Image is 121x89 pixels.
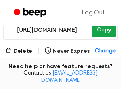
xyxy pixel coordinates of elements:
[5,70,116,84] span: Contact us
[91,47,93,56] span: |
[95,47,116,56] span: Change
[37,46,40,56] span: |
[45,47,116,56] button: Never Expires|Change
[92,23,116,37] button: Copy
[74,3,113,23] a: Log Out
[39,70,98,83] a: [EMAIL_ADDRESS][DOMAIN_NAME]
[5,47,32,56] button: Delete
[8,5,54,21] a: Beep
